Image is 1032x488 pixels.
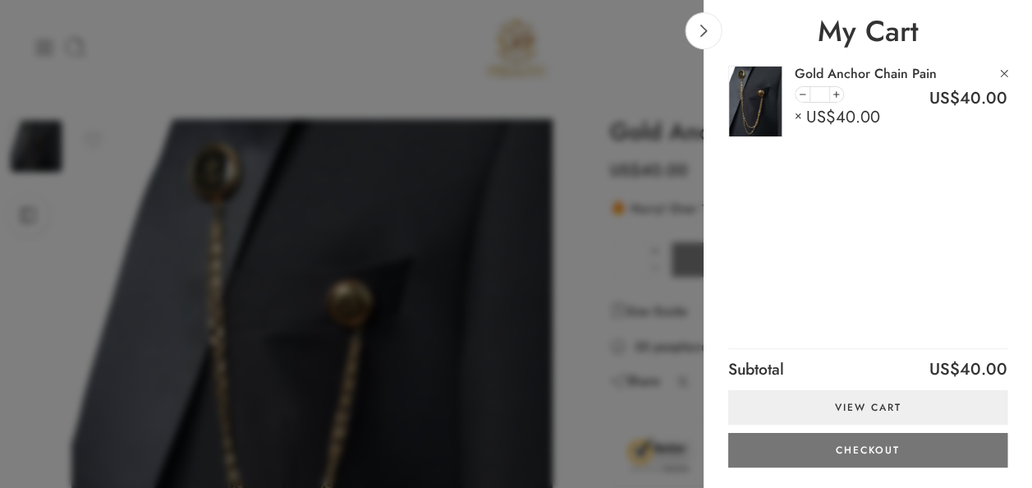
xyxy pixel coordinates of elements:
span: My Cart [704,12,1032,49]
a: View cart [728,390,1007,425]
span: US$ [806,105,836,129]
bdi: 40.00 [929,86,1007,110]
a: Checkout [728,433,1007,467]
a: Gold Anchor Chain Pain [795,66,937,81]
bdi: 40.00 [806,105,880,129]
a: Remove Gold Anchor Chain Pain from cart [993,62,1016,85]
span: US$ [929,86,960,110]
bdi: 40.00 [929,357,1007,381]
span: Subtotal [728,357,784,380]
input: Product quantity [810,87,830,102]
span: US$ [929,357,960,381]
div: × [795,103,884,132]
